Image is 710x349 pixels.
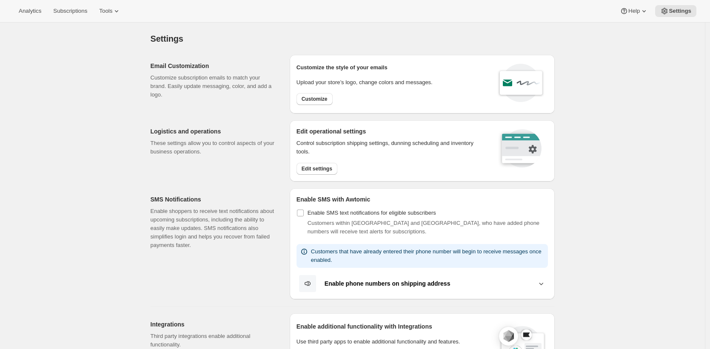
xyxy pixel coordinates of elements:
p: Enable shoppers to receive text notifications about upcoming subscriptions, including the ability... [151,207,276,250]
h2: Integrations [151,320,276,329]
button: Analytics [14,5,46,17]
p: Third party integrations enable additional functionality. [151,332,276,349]
p: Customers that have already entered their phone number will begin to receive messages once enabled. [311,247,545,264]
button: Enable phone numbers on shipping address [297,275,548,292]
button: Help [615,5,653,17]
span: Subscriptions [53,8,87,14]
button: Edit settings [297,163,337,175]
button: Tools [94,5,126,17]
p: Control subscription shipping settings, dunning scheduling and inventory tools. [297,139,487,156]
p: Customize the style of your emails [297,63,388,72]
button: Customize [297,93,333,105]
p: Customize subscription emails to match your brand. Easily update messaging, color, and add a logo. [151,74,276,99]
span: Tools [99,8,112,14]
h2: SMS Notifications [151,195,276,204]
p: These settings allow you to control aspects of your business operations. [151,139,276,156]
p: Upload your store’s logo, change colors and messages. [297,78,433,87]
p: Use third party apps to enable additional functionality and features. [297,338,490,346]
span: Settings [151,34,183,43]
span: Edit settings [302,165,332,172]
span: Help [628,8,640,14]
h2: Enable SMS with Awtomic [297,195,548,204]
h2: Email Customization [151,62,276,70]
button: Settings [655,5,696,17]
span: Customers within [GEOGRAPHIC_DATA] and [GEOGRAPHIC_DATA], who have added phone numbers will recei... [308,220,539,235]
h2: Enable additional functionality with Integrations [297,322,490,331]
b: Enable phone numbers on shipping address [325,280,451,287]
h2: Logistics and operations [151,127,276,136]
span: Customize [302,96,328,102]
span: Settings [669,8,691,14]
button: Subscriptions [48,5,92,17]
span: Enable SMS text notifications for eligible subscribers [308,210,436,216]
h2: Edit operational settings [297,127,487,136]
span: Analytics [19,8,41,14]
